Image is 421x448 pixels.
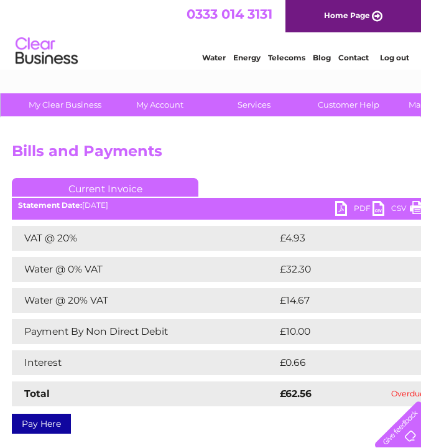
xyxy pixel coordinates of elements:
[268,53,305,62] a: Telecoms
[12,178,198,197] a: Current Invoice
[203,93,305,116] a: Services
[15,32,78,70] img: logo.png
[18,200,82,210] b: Statement Date:
[233,53,261,62] a: Energy
[12,350,277,375] td: Interest
[12,226,277,251] td: VAT @ 20%
[12,414,71,434] a: Pay Here
[280,388,312,399] strong: £62.56
[187,6,272,22] a: 0333 014 3131
[12,319,277,344] td: Payment By Non Direct Debit
[372,201,410,219] a: CSV
[108,93,211,116] a: My Account
[24,388,50,399] strong: Total
[338,53,369,62] a: Contact
[297,93,400,116] a: Customer Help
[12,257,277,282] td: Water @ 0% VAT
[380,53,409,62] a: Log out
[202,53,226,62] a: Water
[14,93,116,116] a: My Clear Business
[313,53,331,62] a: Blog
[12,288,277,313] td: Water @ 20% VAT
[335,201,372,219] a: PDF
